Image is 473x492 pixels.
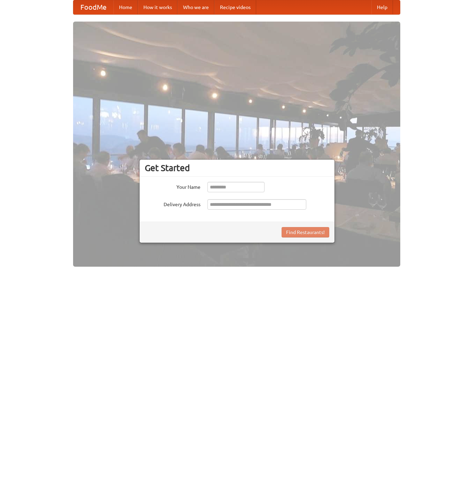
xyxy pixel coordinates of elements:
[145,163,329,173] h3: Get Started
[145,199,200,208] label: Delivery Address
[214,0,256,14] a: Recipe videos
[73,0,113,14] a: FoodMe
[138,0,178,14] a: How it works
[113,0,138,14] a: Home
[178,0,214,14] a: Who we are
[145,182,200,191] label: Your Name
[371,0,393,14] a: Help
[282,227,329,237] button: Find Restaurants!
